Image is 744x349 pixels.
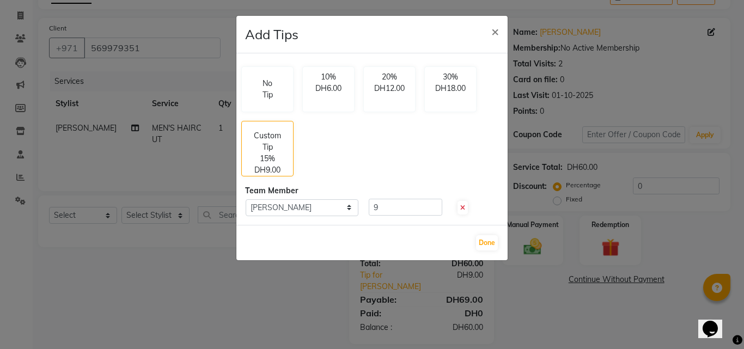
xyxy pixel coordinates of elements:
[483,16,508,46] button: Close
[370,83,408,94] p: DH12.00
[260,153,275,164] p: 15%
[698,305,733,338] iframe: chat widget
[309,83,347,94] p: DH6.00
[259,78,276,101] p: No Tip
[491,23,499,39] span: ×
[431,83,469,94] p: DH18.00
[476,235,498,250] button: Done
[431,71,469,83] p: 30%
[254,164,280,176] p: DH9.00
[248,130,286,153] p: Custom Tip
[370,71,408,83] p: 20%
[245,186,298,195] span: Team Member
[309,71,347,83] p: 10%
[245,25,298,44] h4: Add Tips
